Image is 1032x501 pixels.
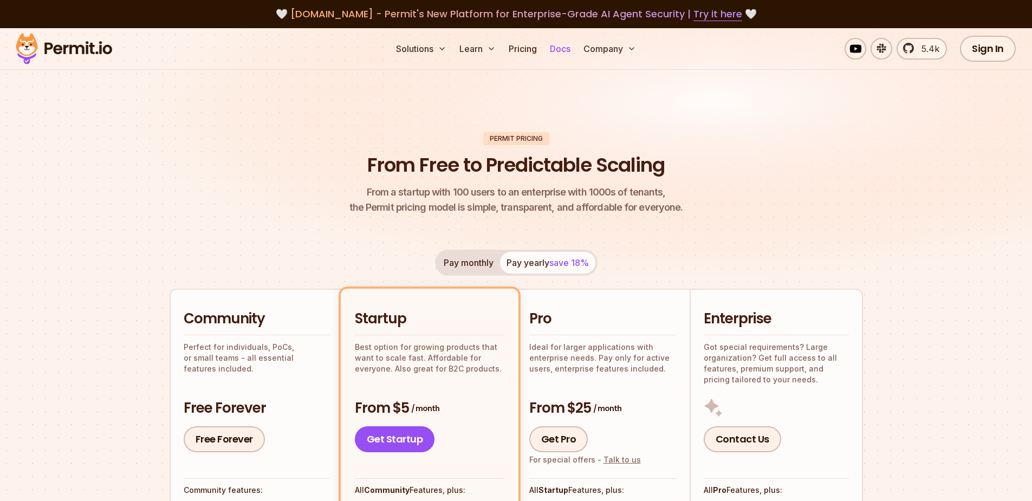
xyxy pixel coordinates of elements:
[364,485,410,495] strong: Community
[579,38,640,60] button: Company
[355,309,504,329] h2: Startup
[355,399,504,418] h3: From $5
[529,454,641,465] div: For special offers -
[26,6,1006,22] div: 🤍 🤍
[411,403,439,414] span: / month
[538,485,568,495] strong: Startup
[355,426,435,452] a: Get Startup
[184,342,330,374] p: Perfect for individuals, PoCs, or small teams - all essential features included.
[184,399,330,418] h3: Free Forever
[349,185,683,215] p: the Permit pricing model is simple, transparent, and affordable for everyone.
[593,403,621,414] span: / month
[713,485,726,495] strong: Pro
[392,38,451,60] button: Solutions
[529,426,588,452] a: Get Pro
[437,252,500,274] button: Pay monthly
[184,309,330,329] h2: Community
[290,7,742,21] span: [DOMAIN_NAME] - Permit's New Platform for Enterprise-Grade AI Agent Security |
[704,485,849,496] h4: All Features, plus:
[546,38,575,60] a: Docs
[897,38,947,60] a: 5.4k
[355,342,504,374] p: Best option for growing products that want to scale fast. Affordable for everyone. Also great for...
[504,38,541,60] a: Pricing
[693,7,742,21] a: Try it here
[915,42,939,55] span: 5.4k
[184,485,330,496] h4: Community features:
[704,426,781,452] a: Contact Us
[11,30,117,67] img: Permit logo
[704,342,849,385] p: Got special requirements? Large organization? Get full access to all features, premium support, a...
[355,485,504,496] h4: All Features, plus:
[960,36,1016,62] a: Sign In
[367,152,665,179] h1: From Free to Predictable Scaling
[455,38,500,60] button: Learn
[529,342,677,374] p: Ideal for larger applications with enterprise needs. Pay only for active users, enterprise featur...
[603,455,641,464] a: Talk to us
[529,485,677,496] h4: All Features, plus:
[349,185,683,200] span: From a startup with 100 users to an enterprise with 1000s of tenants,
[483,132,549,145] div: Permit Pricing
[529,309,677,329] h2: Pro
[529,399,677,418] h3: From $25
[184,426,265,452] a: Free Forever
[704,309,849,329] h2: Enterprise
